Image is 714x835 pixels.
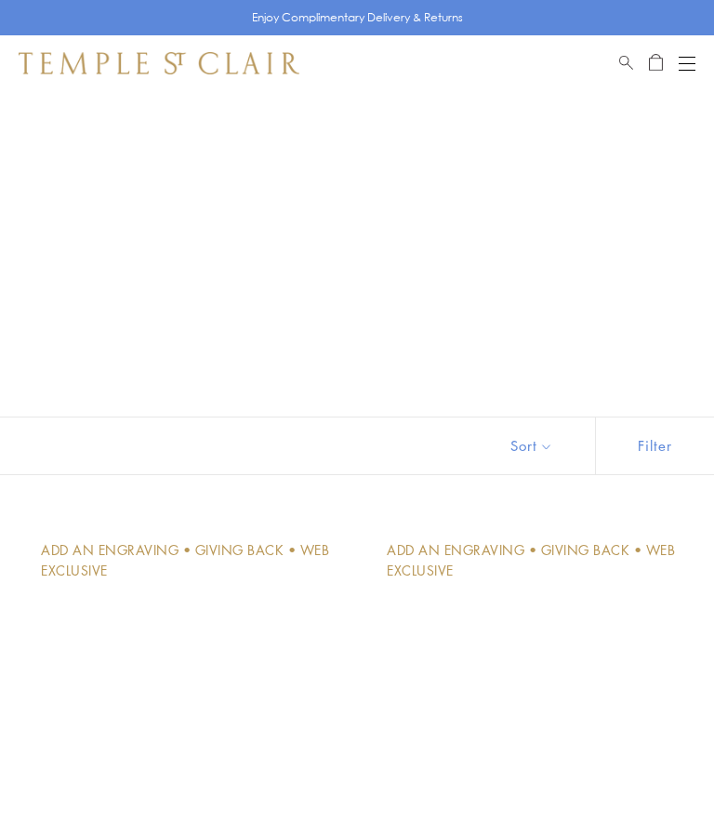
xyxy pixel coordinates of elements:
[649,52,663,74] a: Open Shopping Bag
[595,417,714,474] button: Show filters
[252,8,463,27] p: Enjoy Complimentary Delivery & Returns
[41,540,346,581] div: Add An Engraving • Giving Back • Web Exclusive
[469,417,595,474] button: Show sort by
[387,540,692,581] div: Add An Engraving • Giving Back • Web Exclusive
[679,52,695,74] button: Open navigation
[619,52,633,74] a: Search
[19,52,299,74] img: Temple St. Clair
